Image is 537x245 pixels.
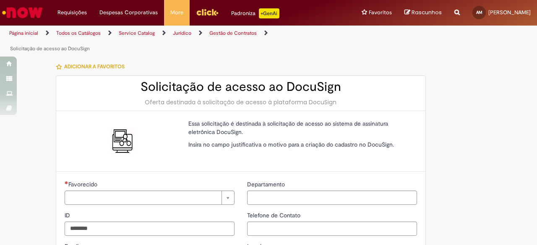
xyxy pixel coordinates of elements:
a: Limpar campo Favorecido [65,191,235,205]
h2: Solicitação de acesso ao DocuSign [65,80,417,94]
p: +GenAi [259,8,279,18]
p: Insira no campo justificativa o motivo para a criação do cadastro no DocuSign. [188,140,411,149]
ul: Trilhas de página [6,26,352,57]
input: Telefone de Contato [247,222,417,236]
span: AM [476,10,482,15]
a: Jurídico [173,30,191,36]
span: Despesas Corporativas [99,8,158,17]
span: ID [65,211,72,219]
img: Solicitação de acesso ao DocuSign [110,128,137,155]
span: Adicionar a Favoritos [64,63,125,70]
input: Departamento [247,191,417,205]
span: More [170,8,183,17]
span: Telefone de Contato [247,211,302,219]
a: Página inicial [9,30,38,36]
a: Solicitação de acesso ao DocuSign [10,45,90,52]
a: Todos os Catálogos [56,30,101,36]
div: Padroniza [231,8,279,18]
span: Necessários [65,181,68,184]
a: Gestão de Contratos [209,30,257,36]
img: ServiceNow [1,4,44,21]
span: Favoritos [369,8,392,17]
div: Oferta destinada à solicitação de acesso à plataforma DocuSign [65,98,417,106]
span: Departamento [247,181,287,188]
span: Rascunhos [412,8,442,16]
a: Rascunhos [404,9,442,17]
img: click_logo_yellow_360x200.png [196,6,219,18]
span: Requisições [57,8,87,17]
input: ID [65,222,235,236]
button: Adicionar a Favoritos [56,58,129,75]
a: Service Catalog [119,30,155,36]
p: Essa solicitação é destinada à solicitação de acesso ao sistema de assinatura eletrônica DocuSign. [188,119,411,136]
span: Necessários - Favorecido [68,181,99,188]
span: [PERSON_NAME] [488,9,531,16]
